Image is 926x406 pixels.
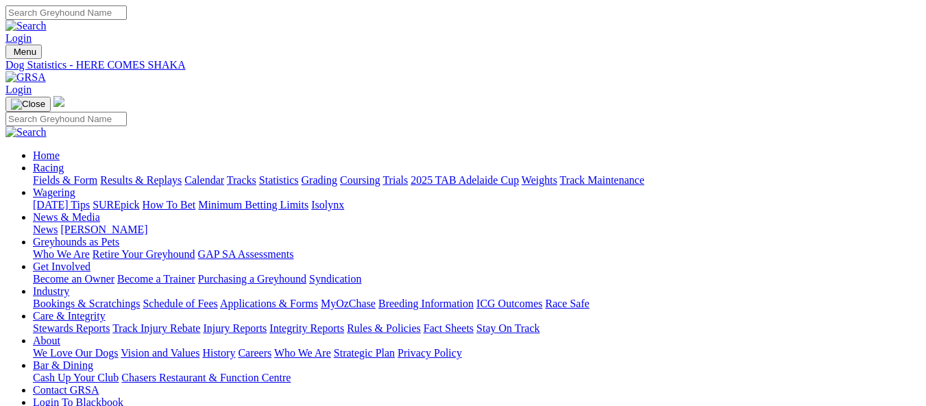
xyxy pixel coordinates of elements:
a: Grading [302,174,337,186]
a: GAP SA Assessments [198,248,294,260]
a: Statistics [259,174,299,186]
a: ICG Outcomes [476,298,542,309]
a: Wagering [33,187,75,198]
a: Fields & Form [33,174,97,186]
a: Schedule of Fees [143,298,217,309]
input: Search [5,5,127,20]
a: Track Maintenance [560,174,644,186]
a: Bar & Dining [33,359,93,371]
div: Greyhounds as Pets [33,248,921,261]
div: Care & Integrity [33,322,921,335]
a: Integrity Reports [269,322,344,334]
a: News [33,224,58,235]
a: Contact GRSA [33,384,99,396]
a: Rules & Policies [347,322,421,334]
a: Trials [382,174,408,186]
img: Search [5,20,47,32]
a: History [202,347,235,359]
a: Get Involved [33,261,90,272]
a: SUREpick [93,199,139,211]
a: Tracks [227,174,256,186]
a: Who We Are [33,248,90,260]
a: 2025 TAB Adelaide Cup [411,174,519,186]
a: Injury Reports [203,322,267,334]
a: Care & Integrity [33,310,106,322]
div: Racing [33,174,921,187]
div: Wagering [33,199,921,211]
a: Home [33,150,60,161]
a: Breeding Information [378,298,474,309]
div: Industry [33,298,921,310]
a: News & Media [33,211,100,223]
a: [PERSON_NAME] [60,224,147,235]
a: Retire Your Greyhound [93,248,195,260]
a: Isolynx [311,199,344,211]
a: Race Safe [545,298,589,309]
a: MyOzChase [321,298,376,309]
a: Syndication [309,273,361,285]
a: Privacy Policy [398,347,462,359]
a: Stewards Reports [33,322,110,334]
a: Bookings & Scratchings [33,298,140,309]
div: Get Involved [33,273,921,285]
div: News & Media [33,224,921,236]
button: Toggle navigation [5,97,51,112]
a: Minimum Betting Limits [198,199,308,211]
a: Applications & Forms [220,298,318,309]
a: Dog Statistics - HERE COMES SHAKA [5,59,921,71]
button: Toggle navigation [5,45,42,59]
a: Weights [522,174,557,186]
a: Vision and Values [121,347,199,359]
a: Purchasing a Greyhound [198,273,306,285]
a: Login [5,84,32,95]
img: Search [5,126,47,139]
img: Close [11,99,45,110]
img: GRSA [5,71,46,84]
a: Who We Are [274,347,331,359]
a: Login [5,32,32,44]
a: Fact Sheets [424,322,474,334]
a: Industry [33,285,69,297]
a: Chasers Restaurant & Function Centre [121,372,291,383]
a: Strategic Plan [334,347,395,359]
a: Cash Up Your Club [33,372,119,383]
a: Greyhounds as Pets [33,236,119,248]
a: Stay On Track [476,322,539,334]
input: Search [5,112,127,126]
span: Menu [14,47,36,57]
img: logo-grsa-white.png [53,96,64,107]
a: About [33,335,60,346]
div: Bar & Dining [33,372,921,384]
a: Results & Replays [100,174,182,186]
a: Coursing [340,174,380,186]
a: Become an Owner [33,273,114,285]
a: How To Bet [143,199,196,211]
div: About [33,347,921,359]
a: Become a Trainer [117,273,195,285]
a: We Love Our Dogs [33,347,118,359]
a: [DATE] Tips [33,199,90,211]
a: Racing [33,162,64,174]
a: Calendar [184,174,224,186]
a: Careers [238,347,271,359]
a: Track Injury Rebate [112,322,200,334]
